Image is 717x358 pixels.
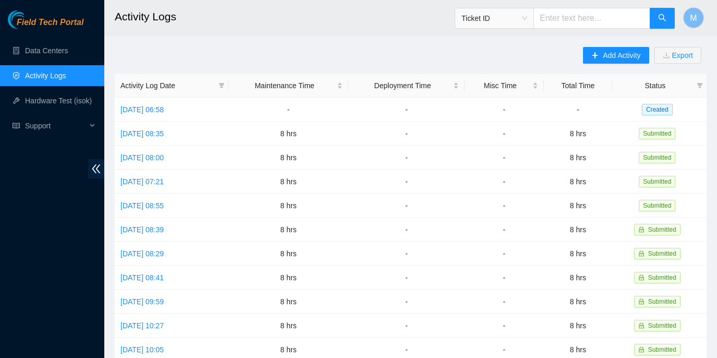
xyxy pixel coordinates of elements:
[120,105,164,114] a: [DATE] 06:58
[648,250,676,257] span: Submitted
[228,194,349,218] td: 8 hrs
[25,46,68,55] a: Data Centers
[120,201,164,210] a: [DATE] 08:55
[348,122,464,146] td: -
[120,225,164,234] a: [DATE] 08:39
[603,50,640,61] span: Add Activity
[544,122,612,146] td: 8 hrs
[348,266,464,290] td: -
[465,98,544,122] td: -
[348,194,464,218] td: -
[465,146,544,170] td: -
[544,266,612,290] td: 8 hrs
[465,122,544,146] td: -
[120,177,164,186] a: [DATE] 07:21
[228,290,349,314] td: 8 hrs
[544,194,612,218] td: 8 hrs
[120,153,164,162] a: [DATE] 08:00
[13,122,20,129] span: read
[120,345,164,354] a: [DATE] 10:05
[638,299,645,305] span: lock
[348,98,464,122] td: -
[533,8,650,29] input: Enter text here...
[544,74,612,98] th: Total Time
[8,10,53,29] img: Akamai Technologies
[639,152,675,163] span: Submitted
[465,314,544,338] td: -
[120,273,164,282] a: [DATE] 08:41
[638,250,645,257] span: lock
[348,218,464,242] td: -
[650,8,675,29] button: search
[648,298,676,305] span: Submitted
[461,10,527,26] span: Ticket ID
[618,80,692,91] span: Status
[88,159,104,178] span: double-left
[8,19,83,32] a: Akamai TechnologiesField Tech Portal
[218,82,225,89] span: filter
[658,14,666,23] span: search
[544,98,612,122] td: -
[216,78,227,93] span: filter
[120,321,164,330] a: [DATE] 10:27
[465,170,544,194] td: -
[639,176,675,187] span: Submitted
[25,71,66,80] a: Activity Logs
[591,52,599,60] span: plus
[17,18,83,28] span: Field Tech Portal
[648,322,676,329] span: Submitted
[544,170,612,194] td: 8 hrs
[228,266,349,290] td: 8 hrs
[642,104,673,115] span: Created
[544,314,612,338] td: 8 hrs
[25,97,92,105] a: Hardware Test (isok)
[228,122,349,146] td: 8 hrs
[348,170,464,194] td: -
[639,128,675,139] span: Submitted
[638,226,645,233] span: lock
[690,11,697,25] span: M
[583,47,649,64] button: plusAdd Activity
[348,242,464,266] td: -
[638,323,645,329] span: lock
[695,78,705,93] span: filter
[228,146,349,170] td: 8 hrs
[648,226,676,233] span: Submitted
[120,129,164,138] a: [DATE] 08:35
[654,47,701,64] button: downloadExport
[120,249,164,258] a: [DATE] 08:29
[544,290,612,314] td: 8 hrs
[120,80,214,91] span: Activity Log Date
[683,7,704,28] button: M
[648,274,676,281] span: Submitted
[639,200,675,211] span: Submitted
[465,266,544,290] td: -
[544,146,612,170] td: 8 hrs
[544,242,612,266] td: 8 hrs
[228,314,349,338] td: 8 hrs
[120,297,164,306] a: [DATE] 09:59
[228,98,349,122] td: -
[465,218,544,242] td: -
[697,82,703,89] span: filter
[465,290,544,314] td: -
[228,170,349,194] td: 8 hrs
[638,275,645,281] span: lock
[348,314,464,338] td: -
[465,194,544,218] td: -
[228,218,349,242] td: 8 hrs
[544,218,612,242] td: 8 hrs
[465,242,544,266] td: -
[638,347,645,353] span: lock
[25,115,87,136] span: Support
[348,290,464,314] td: -
[348,146,464,170] td: -
[228,242,349,266] td: 8 hrs
[648,346,676,353] span: Submitted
